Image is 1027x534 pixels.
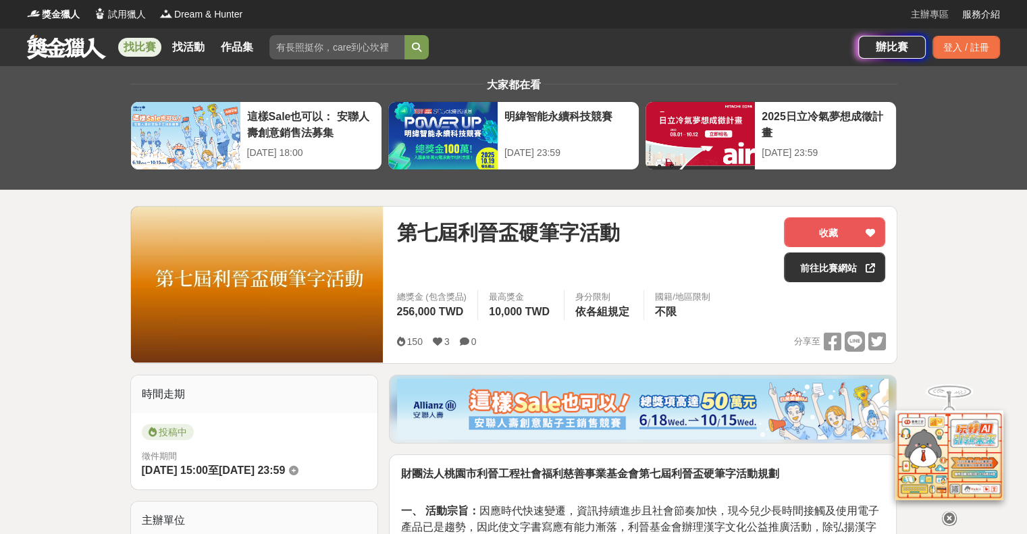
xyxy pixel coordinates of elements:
div: 身分限制 [575,290,633,304]
span: 分享至 [793,331,820,352]
span: 投稿中 [142,424,194,440]
span: 徵件期間 [142,451,177,461]
span: 10,000 TWD [489,306,550,317]
div: [DATE] 23:59 [762,146,889,160]
a: 2025日立冷氣夢想成徵計畫[DATE] 23:59 [645,101,897,170]
a: 前往比賽網站 [784,252,885,282]
a: 找活動 [167,38,210,57]
strong: 一、 活動宗旨： [400,505,479,516]
span: Dream & Hunter [174,7,242,22]
span: [DATE] 23:59 [219,464,285,476]
img: dcc59076-91c0-4acb-9c6b-a1d413182f46.png [397,379,889,439]
div: 時間走期 [131,375,378,413]
span: 至 [208,464,219,476]
span: 不限 [655,306,677,317]
div: 國籍/地區限制 [655,290,710,304]
div: 登入 / 註冊 [932,36,1000,59]
span: 試用獵人 [108,7,146,22]
a: LogoDream & Hunter [159,7,242,22]
div: [DATE] 18:00 [247,146,375,160]
img: Logo [93,7,107,20]
span: 150 [406,336,422,347]
a: Logo試用獵人 [93,7,146,22]
div: [DATE] 23:59 [504,146,632,160]
span: 最高獎金 [489,290,553,304]
strong: 財團法人桃園市利晉工程社會福利慈善事業基金會第七屆利晉盃硬筆字活動規劃 [400,468,779,479]
a: 明緯智能永續科技競賽[DATE] 23:59 [388,101,639,170]
button: 收藏 [784,217,885,247]
a: 找比賽 [118,38,161,57]
div: 這樣Sale也可以： 安聯人壽創意銷售法募集 [247,109,375,139]
a: 辦比賽 [858,36,926,59]
span: 依各組規定 [575,306,629,317]
img: d2146d9a-e6f6-4337-9592-8cefde37ba6b.png [895,410,1003,500]
div: 明緯智能永續科技競賽 [504,109,632,139]
span: 3 [444,336,450,347]
span: 大家都在看 [483,79,544,90]
a: Logo獎金獵人 [27,7,80,22]
a: 這樣Sale也可以： 安聯人壽創意銷售法募集[DATE] 18:00 [130,101,382,170]
div: 2025日立冷氣夢想成徵計畫 [762,109,889,139]
a: 作品集 [215,38,259,57]
span: 0 [471,336,477,347]
a: 主辦專區 [911,7,949,22]
a: 服務介紹 [962,7,1000,22]
input: 有長照挺你，care到心坎裡！青春出手，拍出照顧 影音徵件活動 [269,35,404,59]
img: Logo [159,7,173,20]
span: 總獎金 (包含獎品) [396,290,467,304]
span: 256,000 TWD [396,306,463,317]
img: Cover Image [131,207,384,363]
span: 獎金獵人 [42,7,80,22]
span: 第七屆利晉盃硬筆字活動 [396,217,619,248]
span: [DATE] 15:00 [142,464,208,476]
img: Logo [27,7,41,20]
